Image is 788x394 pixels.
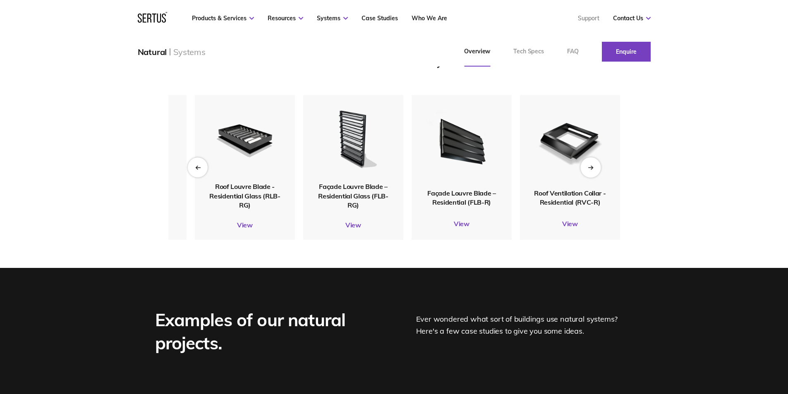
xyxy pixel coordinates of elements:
div: Next slide [580,157,601,177]
a: Resources [268,14,303,22]
a: Tech Specs [502,37,556,67]
a: Who We Are [412,14,447,22]
a: Support [578,14,599,22]
span: Roof Louvre Blade - Residential Glass (RLB-RG) [209,182,280,209]
a: Enquire [602,42,651,62]
div: Ever wondered what sort of buildings use natural systems? Here's a few case studies to give you s... [416,308,633,355]
a: View [303,221,403,229]
div: Previous slide [188,158,208,177]
div: Systems [173,47,206,57]
a: FAQ [556,37,590,67]
div: Examples of our natural projects. [155,308,378,355]
a: View [195,221,295,229]
a: View [412,220,512,228]
span: Roof Ventilation Collar - Residential (RVC-R) [534,189,606,206]
a: Contact Us [613,14,651,22]
div: Natural [138,47,167,57]
span: Façade Louvre Blade – Residential (FLB-R) [427,189,496,206]
span: Façade Louvre Blade – Residential Glass (FLB-RG) [318,182,388,209]
a: Products & Services [192,14,254,22]
a: Systems [317,14,348,22]
iframe: Chat Widget [639,298,788,394]
a: View [86,220,187,228]
a: View [520,220,620,228]
a: Case Studies [362,14,398,22]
